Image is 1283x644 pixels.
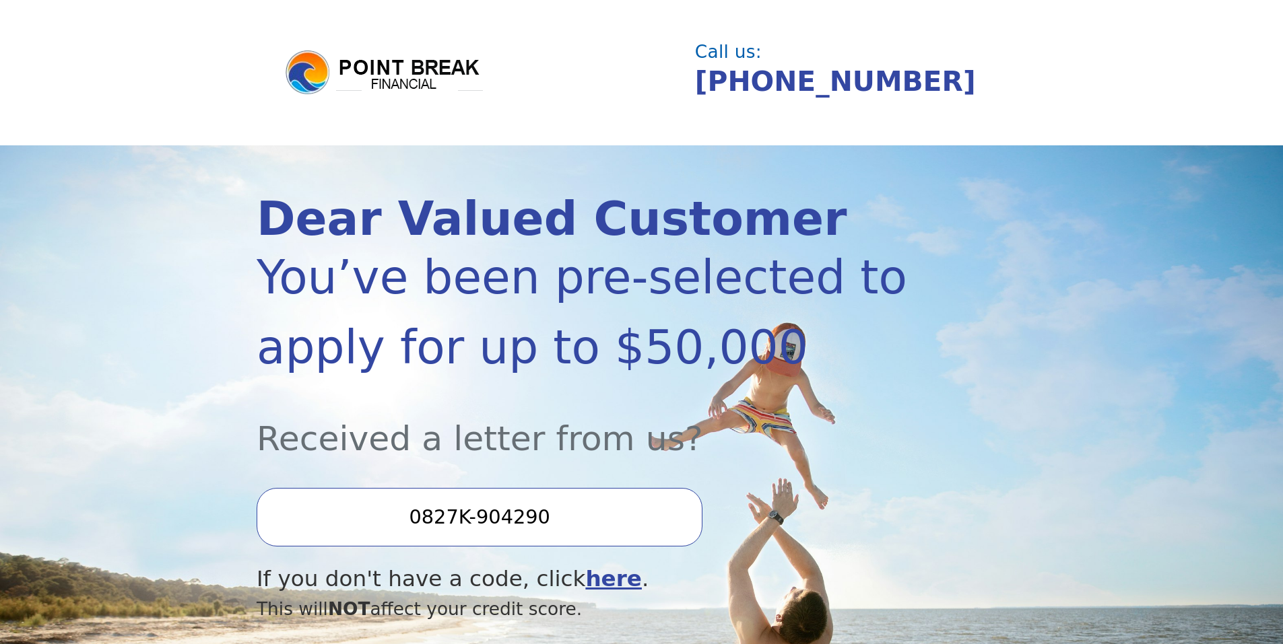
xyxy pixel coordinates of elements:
a: here [585,566,642,592]
div: You’ve been pre-selected to apply for up to $50,000 [257,242,911,382]
div: This will affect your credit score. [257,596,911,622]
div: Call us: [695,43,1016,61]
a: [PHONE_NUMBER] [695,65,976,98]
img: logo.png [284,48,486,97]
div: Received a letter from us? [257,382,911,464]
span: NOT [328,598,370,619]
div: If you don't have a code, click . [257,563,911,596]
input: Enter your Offer Code: [257,488,702,546]
div: Dear Valued Customer [257,196,911,242]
